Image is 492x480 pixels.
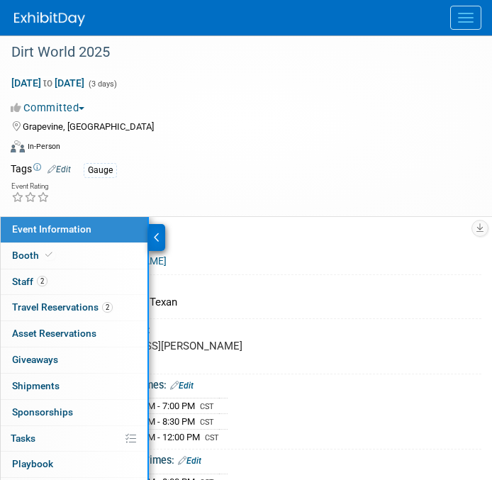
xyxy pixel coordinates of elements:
[1,426,147,452] a: Tasks
[1,347,147,373] a: Giveaways
[11,183,50,190] div: Event Rating
[450,6,481,30] button: Menu
[50,319,481,337] div: Event Venue Address:
[1,374,147,399] a: Shipments
[200,418,214,427] span: CST
[50,450,481,468] div: Booth Set-up Dates/Times:
[170,381,194,391] a: Edit
[205,433,219,442] span: CST
[1,217,147,242] a: Event Information
[50,374,481,393] div: Exhibit Hall Dates/Times:
[12,406,73,418] span: Sponsorships
[11,140,25,152] img: Format-Inperson.png
[11,162,71,178] td: Tags
[11,138,464,160] div: Event Format
[47,164,71,174] a: Edit
[60,291,471,313] div: [PERSON_NAME] Texan
[12,458,53,469] span: Playbook
[50,275,481,293] div: Event Venue Name:
[23,121,154,132] span: Grapevine, [GEOGRAPHIC_DATA]
[123,416,195,427] span: 6:30 AM - 8:30 PM
[1,269,147,295] a: Staff2
[12,328,96,339] span: Asset Reservations
[50,233,481,251] div: Event Website:
[102,302,113,313] span: 2
[11,432,35,444] span: Tasks
[12,380,60,391] span: Shipments
[123,432,200,442] span: 6:30 AM - 12:00 PM
[6,40,464,65] div: Dirt World 2025
[12,223,91,235] span: Event Information
[12,354,58,365] span: Giveaways
[87,79,117,89] span: (3 days)
[65,340,466,352] pre: [STREET_ADDRESS][PERSON_NAME]
[37,276,47,286] span: 2
[41,77,55,89] span: to
[84,163,117,178] div: Gauge
[12,250,55,261] span: Booth
[12,301,113,313] span: Travel Reservations
[1,243,147,269] a: Booth
[27,141,60,152] div: In-Person
[14,12,85,26] img: ExhibitDay
[123,401,195,411] span: 5:00 PM - 7:00 PM
[11,101,90,116] button: Committed
[1,452,147,477] a: Playbook
[178,456,201,466] a: Edit
[12,276,47,287] span: Staff
[1,400,147,425] a: Sponsorships
[45,251,52,259] i: Booth reservation complete
[200,402,214,411] span: CST
[1,321,147,347] a: Asset Reservations
[11,77,85,89] span: [DATE] [DATE]
[1,295,147,320] a: Travel Reservations2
